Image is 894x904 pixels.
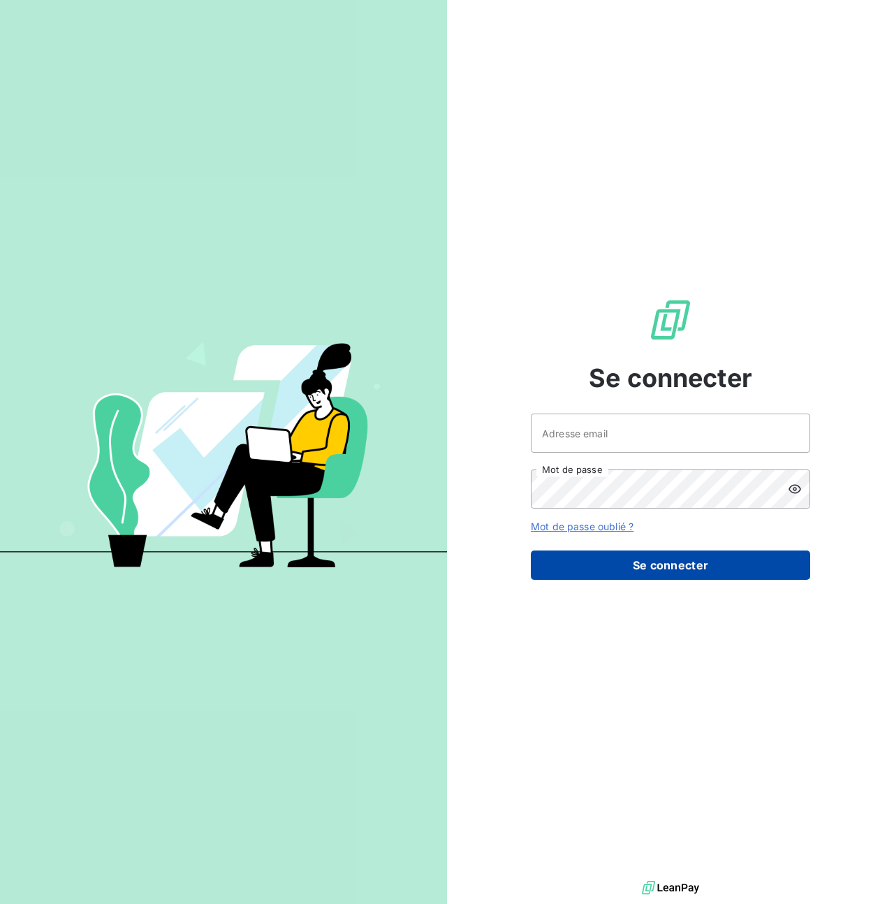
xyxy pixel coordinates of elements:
[531,414,810,453] input: placeholder
[531,551,810,580] button: Se connecter
[589,359,752,397] span: Se connecter
[642,877,699,898] img: logo
[531,520,633,532] a: Mot de passe oublié ?
[648,298,693,342] img: Logo LeanPay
